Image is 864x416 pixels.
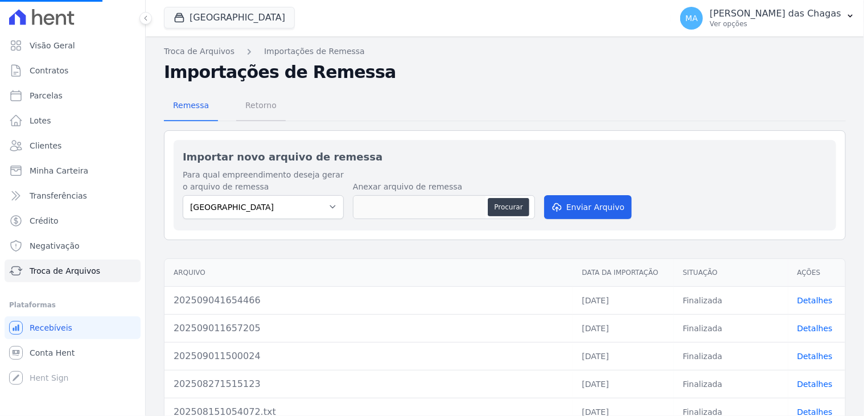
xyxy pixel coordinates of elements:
span: Conta Hent [30,347,75,359]
th: Data da Importação [573,259,674,287]
td: Finalizada [674,286,788,314]
a: Detalhes [797,324,833,333]
td: Finalizada [674,314,788,342]
a: Lotes [5,109,141,132]
th: Situação [674,259,788,287]
a: Remessa [164,92,218,121]
div: 202508271515123 [174,377,564,391]
a: Negativação [5,234,141,257]
a: Minha Carteira [5,159,141,182]
h2: Importações de Remessa [164,62,846,83]
div: 202509041654466 [174,294,564,307]
td: Finalizada [674,370,788,398]
label: Para qual empreendimento deseja gerar o arquivo de remessa [183,169,344,193]
td: [DATE] [573,286,674,314]
nav: Tab selector [164,92,286,121]
a: Detalhes [797,380,833,389]
td: [DATE] [573,314,674,342]
button: MA [PERSON_NAME] das Chagas Ver opções [671,2,864,34]
button: Procurar [488,198,529,216]
h2: Importar novo arquivo de remessa [183,149,827,164]
p: [PERSON_NAME] das Chagas [710,8,841,19]
span: Negativação [30,240,80,252]
th: Ações [788,259,845,287]
a: Troca de Arquivos [164,46,234,57]
span: Parcelas [30,90,63,101]
a: Parcelas [5,84,141,107]
span: Visão Geral [30,40,75,51]
span: Minha Carteira [30,165,88,176]
button: [GEOGRAPHIC_DATA] [164,7,295,28]
span: Troca de Arquivos [30,265,100,277]
a: Recebíveis [5,316,141,339]
a: Detalhes [797,296,833,305]
a: Clientes [5,134,141,157]
a: Contratos [5,59,141,82]
td: Finalizada [674,342,788,370]
a: Importações de Remessa [264,46,365,57]
span: Remessa [166,94,216,117]
a: Crédito [5,209,141,232]
td: [DATE] [573,342,674,370]
label: Anexar arquivo de remessa [353,181,535,193]
a: Transferências [5,184,141,207]
div: 202509011500024 [174,349,564,363]
span: Clientes [30,140,61,151]
span: Retorno [238,94,283,117]
nav: Breadcrumb [164,46,846,57]
a: Conta Hent [5,341,141,364]
div: Plataformas [9,298,136,312]
div: 202509011657205 [174,322,564,335]
span: Crédito [30,215,59,226]
span: Transferências [30,190,87,201]
button: Enviar Arquivo [544,195,632,219]
span: Recebíveis [30,322,72,333]
a: Retorno [236,92,286,121]
td: [DATE] [573,370,674,398]
span: Contratos [30,65,68,76]
th: Arquivo [164,259,573,287]
a: Detalhes [797,352,833,361]
a: Troca de Arquivos [5,260,141,282]
span: MA [685,14,698,22]
span: Lotes [30,115,51,126]
a: Visão Geral [5,34,141,57]
p: Ver opções [710,19,841,28]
